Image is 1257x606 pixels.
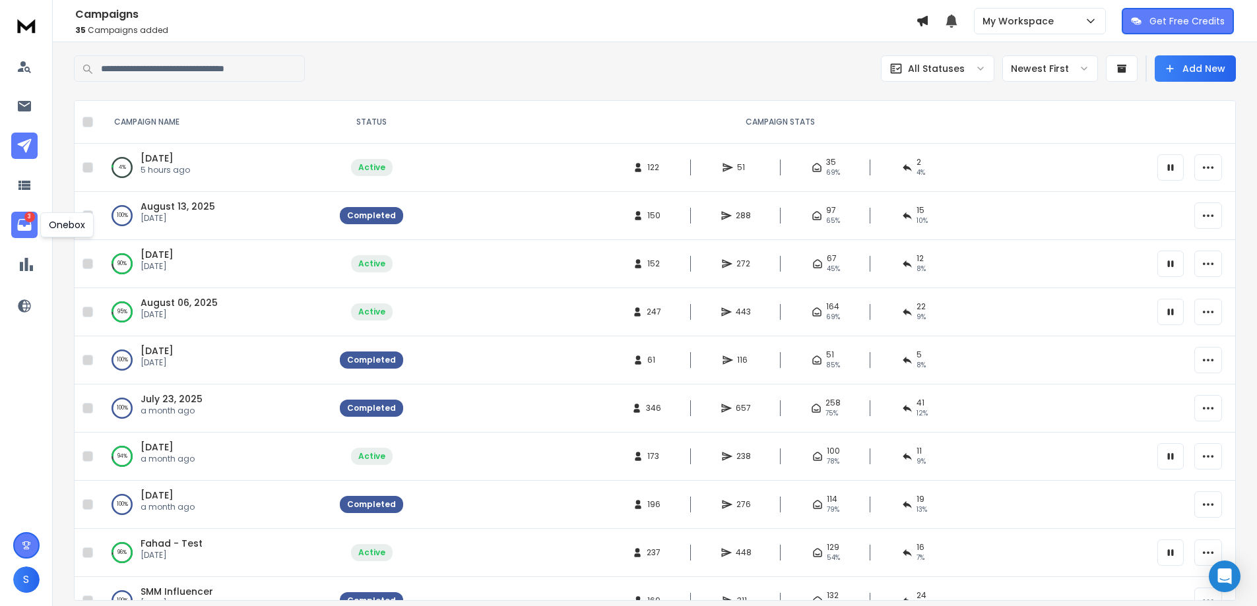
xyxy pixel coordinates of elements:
[24,212,35,222] p: 3
[411,101,1149,144] th: CAMPAIGN STATS
[141,165,190,175] p: 5 hours ago
[98,240,332,288] td: 90%[DATE][DATE]
[917,312,926,322] span: 9 %
[1002,55,1098,82] button: Newest First
[141,344,174,357] a: [DATE]
[826,301,839,312] span: 164
[141,537,203,550] a: Fahad - Test
[647,210,661,221] span: 150
[737,595,750,606] span: 311
[827,253,837,264] span: 67
[827,542,839,553] span: 129
[75,25,916,36] p: Campaigns added
[358,451,385,462] div: Active
[1155,55,1236,82] button: Add New
[647,451,661,462] span: 173
[917,553,924,563] span: 7 %
[827,456,839,467] span: 78 %
[736,403,751,413] span: 657
[98,529,332,577] td: 96%Fahad - Test[DATE]
[141,248,174,261] span: [DATE]
[917,494,924,504] span: 19
[826,167,840,178] span: 69 %
[347,595,396,606] div: Completed
[141,261,174,272] p: [DATE]
[347,355,396,365] div: Completed
[917,408,928,419] span: 12 %
[826,312,840,322] span: 69 %
[917,360,926,371] span: 8 %
[917,398,924,408] span: 41
[75,24,86,36] span: 35
[917,504,927,515] span: 13 %
[908,62,965,75] p: All Statuses
[141,357,174,368] p: [DATE]
[827,590,839,601] span: 132
[98,433,332,481] td: 94%[DATE]a month ago
[141,392,203,406] a: July 23, 2025
[347,210,396,221] div: Completed
[141,296,218,309] a: August 06, 2025
[98,336,332,384] td: 100%[DATE][DATE]
[827,494,837,504] span: 114
[647,162,661,173] span: 122
[917,216,928,226] span: 10 %
[917,205,924,216] span: 15
[117,305,127,318] p: 95 %
[117,450,127,463] p: 94 %
[117,402,128,415] p: 100 %
[736,210,751,221] span: 288
[647,258,661,269] span: 152
[75,7,916,22] h1: Campaigns
[40,212,94,237] div: Onebox
[917,349,922,360] span: 5
[141,502,195,512] p: a month ago
[917,253,924,264] span: 12
[983,15,1059,28] p: My Workspace
[917,446,922,456] span: 11
[117,498,128,511] p: 100 %
[141,152,174,165] a: [DATE]
[827,553,840,563] span: 54 %
[141,440,174,454] a: [DATE]
[736,307,751,317] span: 443
[917,264,926,274] span: 8 %
[826,205,836,216] span: 97
[647,355,661,365] span: 61
[11,212,38,238] a: 3
[826,157,836,167] span: 35
[98,101,332,144] th: CAMPAIGN NAME
[1122,8,1234,34] button: Get Free Credits
[826,360,840,371] span: 85 %
[827,446,840,456] span: 100
[141,406,203,416] p: a month ago
[917,542,924,553] span: 16
[117,546,127,559] p: 96 %
[917,456,926,467] span: 9 %
[117,353,128,367] p: 100 %
[98,144,332,192] td: 4%[DATE]5 hours ago
[141,213,215,224] p: [DATE]
[117,209,128,222] p: 100 %
[1209,561,1241,592] div: Open Intercom Messenger
[141,585,213,598] span: SMM Influencer
[736,547,752,558] span: 448
[736,499,751,510] span: 276
[358,258,385,269] div: Active
[141,550,203,561] p: [DATE]
[736,258,750,269] span: 272
[826,216,840,226] span: 65 %
[98,192,332,240] td: 100%August 13, 2025[DATE]
[347,499,396,510] div: Completed
[358,547,385,558] div: Active
[13,566,40,593] button: S
[827,264,840,274] span: 45 %
[141,200,215,213] a: August 13, 2025
[98,288,332,336] td: 95%August 06, 2025[DATE]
